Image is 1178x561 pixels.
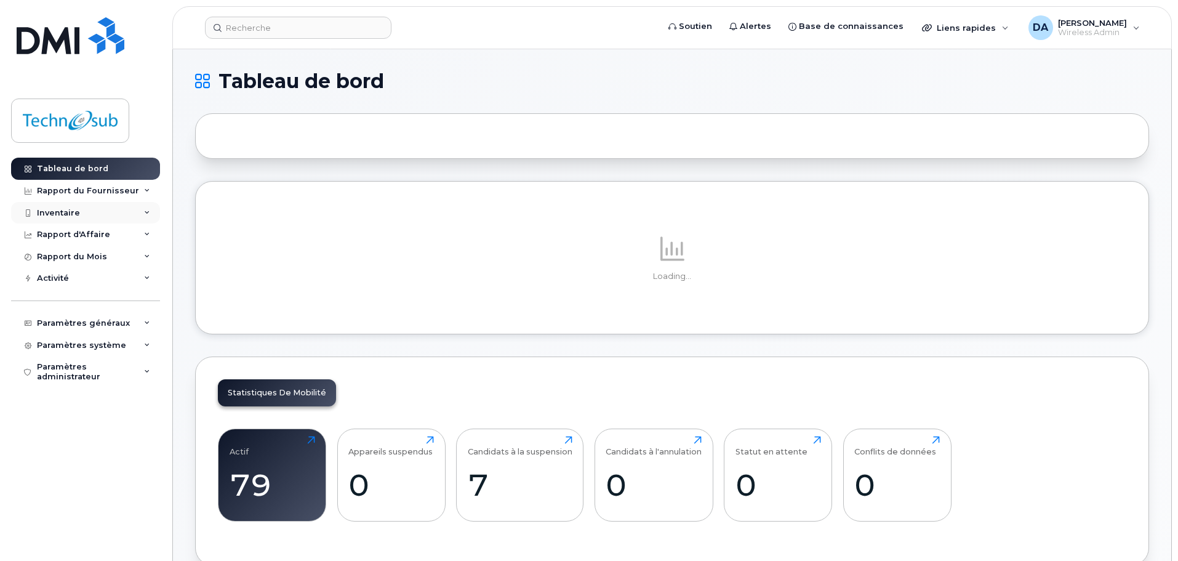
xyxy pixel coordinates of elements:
a: Candidats à la suspension7 [468,436,572,515]
div: 7 [468,467,572,503]
a: Statut en attente0 [735,436,821,515]
a: Candidats à l'annulation0 [606,436,702,515]
div: Candidats à l'annulation [606,436,702,456]
a: Actif79 [230,436,315,515]
span: Tableau de bord [218,72,384,91]
div: Appareils suspendus [348,436,433,456]
div: Statut en attente [735,436,807,456]
div: Actif [230,436,249,456]
div: Candidats à la suspension [468,436,572,456]
div: 0 [854,467,940,503]
div: 79 [230,467,315,503]
div: Conflits de données [854,436,936,456]
a: Conflits de données0 [854,436,940,515]
div: 0 [606,467,702,503]
a: Appareils suspendus0 [348,436,434,515]
div: 0 [348,467,434,503]
div: 0 [735,467,821,503]
p: Loading... [218,271,1126,282]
